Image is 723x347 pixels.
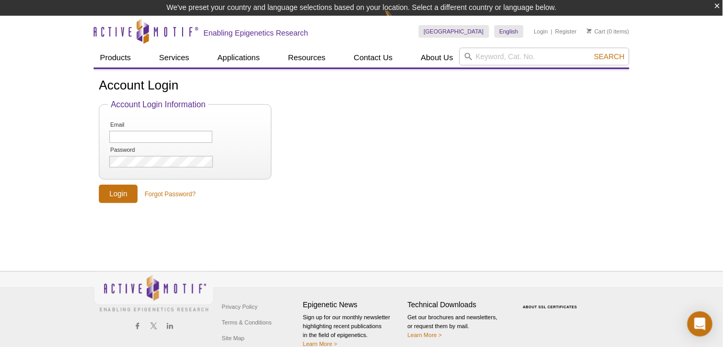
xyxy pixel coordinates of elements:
a: Site Map [219,330,247,346]
input: Keyword, Cat. No. [459,48,629,65]
input: Login [99,185,138,203]
a: About Us [415,48,460,68]
a: Resources [282,48,332,68]
h4: Technical Downloads [408,300,507,309]
table: Click to Verify - This site chose Symantec SSL for secure e-commerce and confidential communicati... [512,290,591,313]
li: (0 items) [587,25,629,38]
a: Forgot Password? [145,189,196,199]
a: Applications [211,48,266,68]
a: Contact Us [347,48,399,68]
a: English [494,25,524,38]
img: Your Cart [587,28,592,33]
img: Active Motif, [94,272,214,314]
a: Register [555,28,577,35]
span: Search [594,52,625,61]
h1: Account Login [99,79,624,94]
h2: Enabling Epigenetics Research [204,28,308,38]
img: Change Here [385,8,412,32]
a: Learn More > [303,341,337,347]
li: | [551,25,552,38]
a: Terms & Conditions [219,315,274,330]
label: Password [109,147,163,153]
div: Open Intercom Messenger [687,311,713,337]
a: Learn More > [408,332,442,338]
a: [GEOGRAPHIC_DATA] [419,25,489,38]
a: ABOUT SSL CERTIFICATES [523,305,578,309]
a: Cart [587,28,605,35]
a: Login [534,28,548,35]
button: Search [591,52,628,61]
h4: Epigenetic News [303,300,402,309]
legend: Account Login Information [108,100,208,109]
a: Privacy Policy [219,299,260,315]
p: Get our brochures and newsletters, or request them by mail. [408,313,507,340]
a: Products [94,48,137,68]
a: Services [153,48,196,68]
label: Email [109,121,163,128]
